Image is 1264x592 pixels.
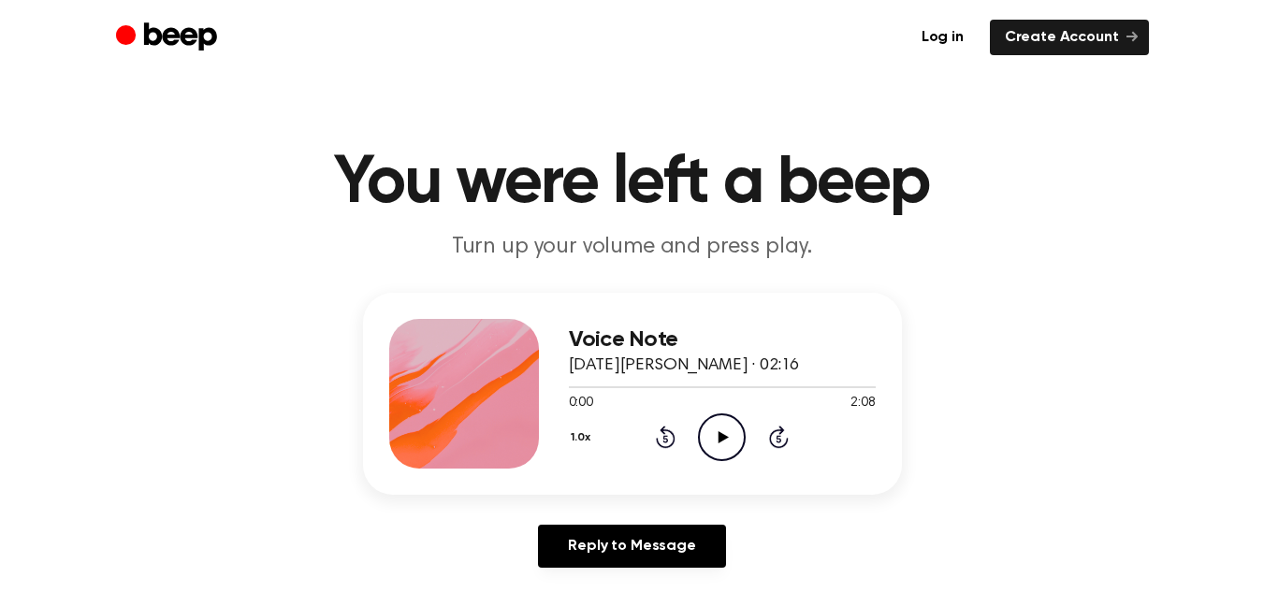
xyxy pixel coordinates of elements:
a: Create Account [990,20,1149,55]
h3: Voice Note [569,327,876,353]
button: 1.0x [569,422,598,454]
h1: You were left a beep [153,150,1111,217]
span: [DATE][PERSON_NAME] · 02:16 [569,357,800,374]
a: Beep [116,20,222,56]
p: Turn up your volume and press play. [273,232,992,263]
span: 2:08 [850,394,875,413]
span: 0:00 [569,394,593,413]
a: Log in [907,20,979,55]
a: Reply to Message [538,525,725,568]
